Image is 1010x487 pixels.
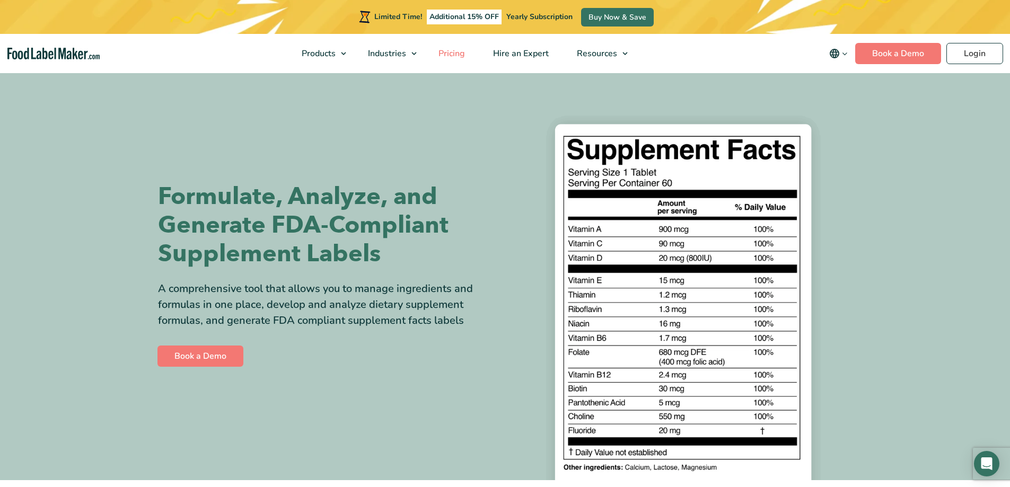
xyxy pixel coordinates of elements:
[855,43,941,64] a: Book a Demo
[581,8,654,26] a: Buy Now & Save
[490,48,550,59] span: Hire an Expert
[158,281,497,329] div: A comprehensive tool that allows you to manage ingredients and formulas in one place, develop and...
[974,451,999,476] div: Open Intercom Messenger
[427,10,502,24] span: Additional 15% OFF
[506,12,573,22] span: Yearly Subscription
[425,34,477,73] a: Pricing
[354,34,422,73] a: Industries
[435,48,466,59] span: Pricing
[946,43,1003,64] a: Login
[298,48,337,59] span: Products
[563,34,633,73] a: Resources
[288,34,352,73] a: Products
[374,12,422,22] span: Limited Time!
[574,48,618,59] span: Resources
[479,34,560,73] a: Hire an Expert
[365,48,407,59] span: Industries
[157,346,243,367] a: Book a Demo
[158,182,497,268] h1: Formulate, Analyze, and Generate FDA-Compliant Supplement Labels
